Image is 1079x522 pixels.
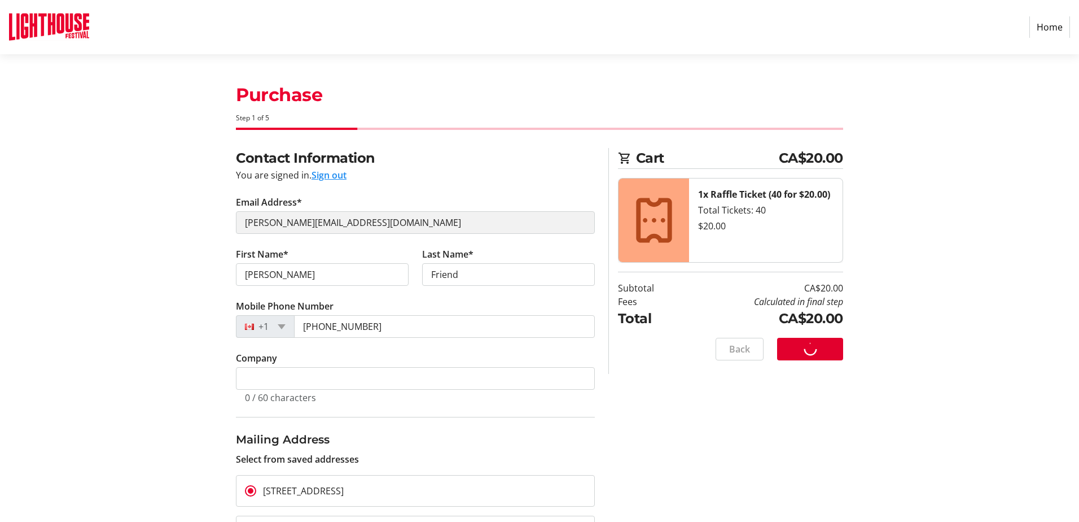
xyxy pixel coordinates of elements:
label: Mobile Phone Number [236,299,334,313]
h3: Mailing Address [236,431,595,448]
input: (506) 234-5678 [294,315,595,338]
span: [STREET_ADDRESS] [263,485,344,497]
div: Step 1 of 5 [236,113,843,123]
td: CA$20.00 [683,308,843,329]
img: Lighthouse Festival's Logo [9,5,89,50]
a: Home [1029,16,1070,38]
td: Fees [618,295,683,308]
label: Last Name* [422,247,473,261]
h2: Contact Information [236,148,595,168]
div: You are signed in. [236,168,595,182]
div: $20.00 [698,219,834,233]
strong: 1x Raffle Ticket (40 for $20.00) [698,188,830,201]
div: Select from saved addresses [236,431,595,466]
span: CA$20.00 [779,148,843,168]
td: Total [618,308,683,329]
button: Sign out [312,168,346,182]
tr-character-limit: 0 / 60 characters [245,391,316,404]
div: Total Tickets: 40 [698,203,834,217]
label: First Name* [236,247,288,261]
label: Email Address* [236,195,302,209]
td: CA$20.00 [683,281,843,295]
label: Company [236,351,277,365]
td: Calculated in final step [683,295,843,308]
td: Subtotal [618,281,683,295]
span: Cart [636,148,779,168]
h1: Purchase [236,81,843,108]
